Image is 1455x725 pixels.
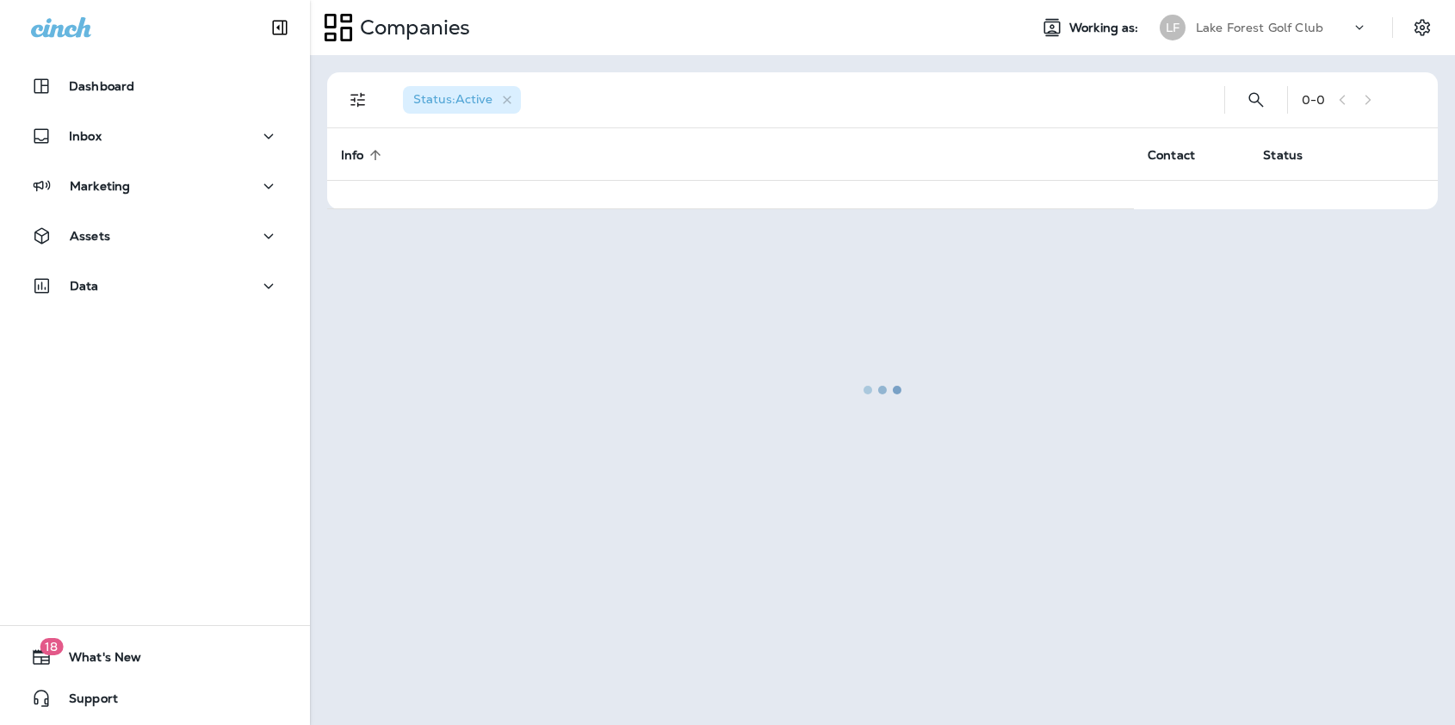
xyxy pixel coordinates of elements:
span: Working as: [1069,21,1142,35]
p: Companies [353,15,470,40]
p: Dashboard [69,79,134,93]
p: Inbox [69,129,102,143]
button: Data [17,269,293,303]
p: Marketing [70,179,130,193]
span: Support [52,691,118,712]
button: Collapse Sidebar [256,10,304,45]
span: What's New [52,650,141,671]
button: Inbox [17,119,293,153]
button: Support [17,681,293,716]
button: Assets [17,219,293,253]
button: Dashboard [17,69,293,103]
p: Assets [70,229,110,243]
div: LF [1160,15,1186,40]
span: 18 [40,638,63,655]
button: Marketing [17,169,293,203]
p: Data [70,279,99,293]
p: Lake Forest Golf Club [1196,21,1323,34]
button: Settings [1407,12,1438,43]
button: 18What's New [17,640,293,674]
